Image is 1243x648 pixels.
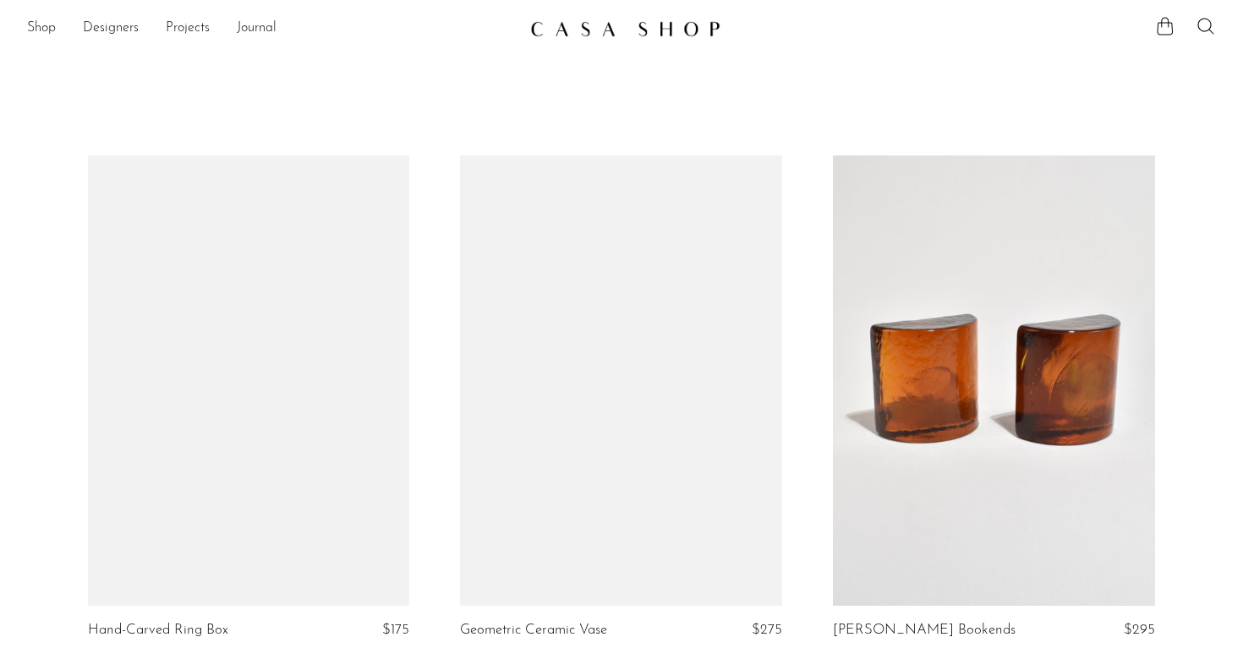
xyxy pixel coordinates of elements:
a: Shop [27,18,56,40]
a: Projects [166,18,210,40]
a: Journal [237,18,277,40]
span: $295 [1124,623,1155,637]
a: [PERSON_NAME] Bookends [833,623,1016,638]
nav: Desktop navigation [27,14,517,43]
a: Designers [83,18,139,40]
a: Hand-Carved Ring Box [88,623,228,638]
span: $175 [382,623,409,637]
span: $275 [752,623,782,637]
a: Geometric Ceramic Vase [460,623,607,638]
ul: NEW HEADER MENU [27,14,517,43]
